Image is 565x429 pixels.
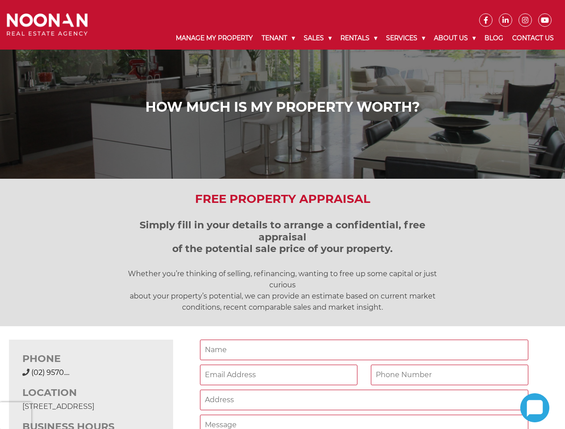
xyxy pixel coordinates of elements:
a: Click to reveal phone number [31,368,69,377]
a: Blog [480,27,508,50]
a: Services [382,27,429,50]
input: Address [200,390,528,410]
span: (02) 9570.... [31,368,69,377]
p: Whether you’re thinking of selling, refinancing, wanting to free up some capital or just curious ... [115,268,450,313]
a: Contact Us [508,27,558,50]
input: Email Address [200,365,357,385]
img: Noonan Real Estate Agency [7,13,88,36]
h3: LOCATION [22,387,160,399]
h1: How Much is My Property Worth? [9,99,556,115]
a: About Us [429,27,480,50]
a: Manage My Property [171,27,257,50]
input: Phone Number [371,365,528,385]
a: Sales [299,27,336,50]
input: Name [200,340,528,360]
p: [STREET_ADDRESS] [22,401,160,412]
h3: PHONE [22,353,160,365]
a: Rentals [336,27,382,50]
a: Tenant [257,27,299,50]
h2: Free Property Appraisal [9,192,556,206]
h3: Simply fill in your details to arrange a confidential, free appraisal of the potential sale price... [115,219,450,255]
